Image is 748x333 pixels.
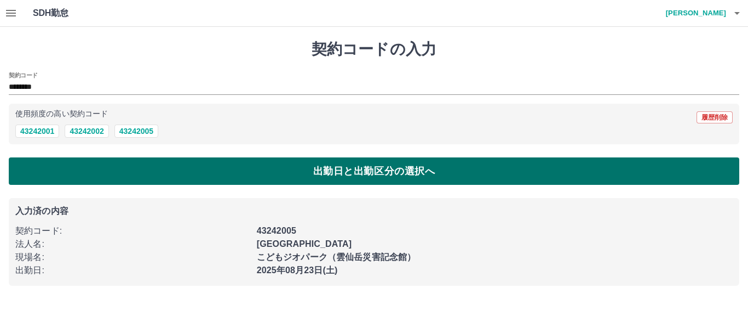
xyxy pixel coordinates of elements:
[65,125,108,138] button: 43242002
[9,71,38,80] h2: 契約コード
[15,264,250,277] p: 出勤日 :
[9,157,739,185] button: 出勤日と出勤区分の選択へ
[15,125,59,138] button: 43242001
[15,224,250,238] p: 契約コード :
[697,111,733,123] button: 履歴削除
[15,251,250,264] p: 現場名 :
[15,238,250,251] p: 法人名 :
[257,252,416,262] b: こどもジオパーク（雲仙岳災害記念館）
[114,125,158,138] button: 43242005
[15,207,733,216] p: 入力済の内容
[257,266,338,275] b: 2025年08月23日(土)
[9,40,739,59] h1: 契約コードの入力
[15,110,108,118] p: 使用頻度の高い契約コード
[257,226,296,235] b: 43242005
[257,239,352,249] b: [GEOGRAPHIC_DATA]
